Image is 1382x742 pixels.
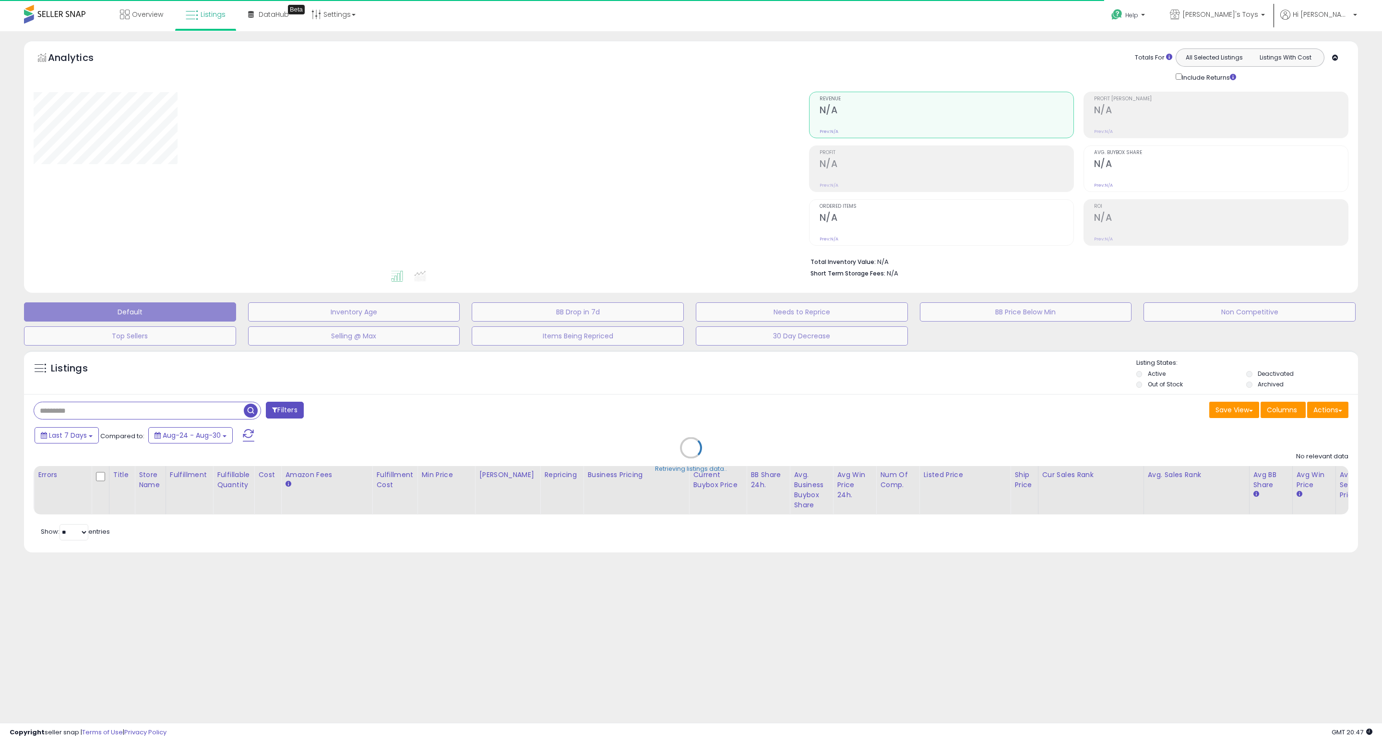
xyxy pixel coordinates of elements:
button: Listings With Cost [1250,51,1321,64]
span: Profit [820,150,1073,156]
span: Overview [132,10,163,19]
button: BB Price Below Min [920,302,1132,322]
span: [PERSON_NAME]'s Toys [1182,10,1258,19]
button: Top Sellers [24,326,236,346]
a: Hi [PERSON_NAME] [1280,10,1357,31]
button: Inventory Age [248,302,460,322]
h2: N/A [820,212,1073,225]
h2: N/A [1094,212,1348,225]
small: Prev: N/A [820,236,838,242]
button: Default [24,302,236,322]
li: N/A [810,255,1341,267]
button: Items Being Repriced [472,326,684,346]
span: Profit [PERSON_NAME] [1094,96,1348,102]
span: Avg. Buybox Share [1094,150,1348,156]
span: ROI [1094,204,1348,209]
button: BB Drop in 7d [472,302,684,322]
div: Tooltip anchor [288,5,305,14]
div: Totals For [1135,53,1172,62]
div: Retrieving listings data.. [655,465,727,473]
b: Total Inventory Value: [810,258,876,266]
i: Get Help [1111,9,1123,21]
small: Prev: N/A [1094,129,1113,134]
button: Needs to Reprice [696,302,908,322]
small: Prev: N/A [820,129,838,134]
span: Hi [PERSON_NAME] [1293,10,1350,19]
span: Help [1125,11,1138,19]
button: All Selected Listings [1179,51,1250,64]
span: Listings [201,10,226,19]
h2: N/A [820,158,1073,171]
h2: N/A [1094,105,1348,118]
small: Prev: N/A [820,182,838,188]
h5: Analytics [48,51,112,67]
span: Revenue [820,96,1073,102]
small: Prev: N/A [1094,182,1113,188]
h2: N/A [820,105,1073,118]
span: N/A [887,269,898,278]
a: Help [1104,1,1155,31]
button: 30 Day Decrease [696,326,908,346]
div: Include Returns [1168,72,1248,82]
b: Short Term Storage Fees: [810,269,885,277]
h2: N/A [1094,158,1348,171]
button: Non Competitive [1144,302,1356,322]
small: Prev: N/A [1094,236,1113,242]
button: Selling @ Max [248,326,460,346]
span: DataHub [259,10,289,19]
span: Ordered Items [820,204,1073,209]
